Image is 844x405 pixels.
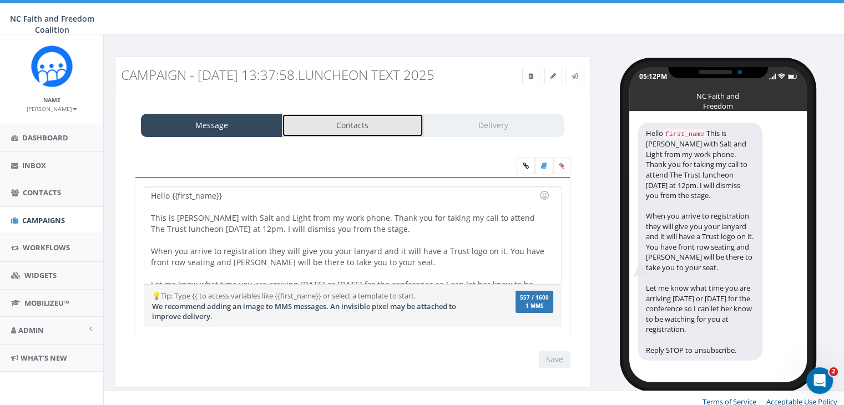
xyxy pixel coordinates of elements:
[520,294,549,301] span: 557 / 1600
[829,367,838,376] span: 2
[23,188,61,198] span: Contacts
[550,71,556,80] span: Edit Campaign
[43,96,60,104] small: Name
[520,303,549,309] span: 1 MMS
[663,129,706,139] code: first_name
[639,72,667,81] div: 05:12PM
[22,133,68,143] span: Dashboard
[22,215,65,225] span: Campaigns
[553,158,570,174] span: Attach your media
[21,353,67,363] span: What's New
[572,71,578,80] span: Send Test Message
[31,45,73,87] img: Rally_Corp_Icon.png
[141,114,282,137] a: Message
[528,71,533,80] span: Delete Campaign
[24,298,69,308] span: MobilizeU™
[27,103,77,113] a: [PERSON_NAME]
[18,325,44,335] span: Admin
[152,301,456,322] span: We recommend adding an image to MMS messages. An invisible pixel may be attached to improve deliv...
[690,91,746,97] div: NC Faith and Freedom Coalition
[144,187,560,284] div: Hello {{first_name}} This is [PERSON_NAME] with Salt and Light from my work phone. Thank you for ...
[638,123,762,361] div: Hello This is [PERSON_NAME] with Salt and Light from my work phone. Thank you for taking my call ...
[144,291,492,322] div: 💡Tip: Type {{ to access variables like {{first_name}} or select a template to start.
[23,242,70,252] span: Workflows
[27,105,77,113] small: [PERSON_NAME]
[535,158,553,174] label: Insert Template Text
[24,270,57,280] span: Widgets
[121,68,464,82] h3: Campaign - [DATE] 13:37:58.Luncheon Text 2025
[282,114,423,137] a: Contacts
[538,189,551,202] div: Use the TAB key to insert emoji faster
[22,160,46,170] span: Inbox
[10,13,94,35] span: NC Faith and Freedom Coalition
[806,367,833,394] iframe: Intercom live chat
